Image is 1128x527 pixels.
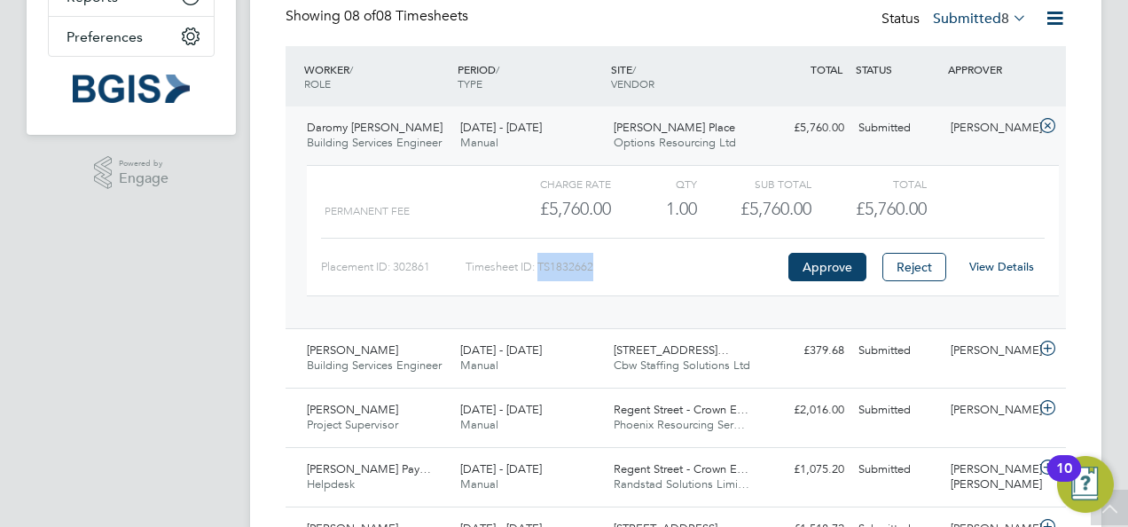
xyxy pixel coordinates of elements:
div: Placement ID: 302861 [321,253,466,281]
span: Project Supervisor [307,417,398,432]
span: Regent Street - Crown E… [614,461,748,476]
div: £5,760.00 [759,114,851,143]
span: [PERSON_NAME] Place [614,120,735,135]
div: [PERSON_NAME] [PERSON_NAME] [944,455,1036,499]
span: [DATE] - [DATE] [460,342,542,358]
div: Timesheet ID: TS1832662 [466,253,784,281]
span: TOTAL [811,62,842,76]
span: 8 [1001,10,1009,28]
span: / [349,62,353,76]
div: £1,075.20 [759,455,851,484]
span: 08 of [344,7,376,25]
span: Building Services Engineer [307,358,442,373]
span: Options Resourcing Ltd [614,135,736,150]
div: APPROVER [944,53,1036,85]
span: [PERSON_NAME] [307,342,398,358]
span: [PERSON_NAME] Pay… [307,461,431,476]
span: Powered by [119,156,168,171]
div: WORKER [300,53,453,99]
div: [PERSON_NAME] [944,396,1036,425]
div: £5,760.00 [697,194,811,224]
div: Status [881,7,1030,32]
div: Charge rate [497,173,611,194]
button: Approve [788,253,866,281]
span: Daromy [PERSON_NAME] [307,120,443,135]
span: / [496,62,499,76]
span: ROLE [304,76,331,90]
div: QTY [611,173,697,194]
span: £5,760.00 [856,198,927,219]
span: Manual [460,358,498,373]
div: Submitted [851,396,944,425]
div: £379.68 [759,336,851,366]
span: [PERSON_NAME] [307,402,398,417]
div: SITE [607,53,760,99]
div: Showing [286,7,472,26]
span: Randstad Solutions Limi… [614,476,749,492]
span: / [632,62,636,76]
span: Engage [119,171,168,186]
div: Total [811,173,926,194]
span: Preferences [67,28,143,45]
button: Preferences [49,17,214,56]
div: Submitted [851,455,944,484]
a: View Details [969,259,1034,274]
span: Regent Street - Crown E… [614,402,748,417]
div: STATUS [851,53,944,85]
span: Phoenix Resourcing Ser… [614,417,745,432]
div: 10 [1056,468,1072,492]
span: Building Services Engineer [307,135,442,150]
div: PERIOD [453,53,607,99]
span: [DATE] - [DATE] [460,120,542,135]
a: Go to home page [48,75,215,103]
span: [DATE] - [DATE] [460,402,542,417]
span: Cbw Staffing Solutions Ltd [614,358,750,373]
div: [PERSON_NAME] [944,114,1036,143]
span: Manual [460,476,498,492]
div: Sub Total [697,173,811,194]
span: VENDOR [611,76,654,90]
span: [DATE] - [DATE] [460,461,542,476]
div: Submitted [851,114,944,143]
span: Manual [460,135,498,150]
span: Manual [460,417,498,432]
span: TYPE [458,76,482,90]
span: Permanent Fee [325,205,410,217]
img: bgis-logo-retina.png [73,75,190,103]
div: [PERSON_NAME] [944,336,1036,366]
a: Powered byEngage [94,156,169,190]
label: Submitted [933,10,1027,28]
div: £2,016.00 [759,396,851,425]
div: 1.00 [611,194,697,224]
div: £5,760.00 [497,194,611,224]
span: Helpdesk [307,476,355,492]
span: [STREET_ADDRESS]… [614,342,729,358]
span: 08 Timesheets [344,7,468,25]
div: Submitted [851,336,944,366]
button: Open Resource Center, 10 new notifications [1057,456,1114,513]
button: Reject [882,253,946,281]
